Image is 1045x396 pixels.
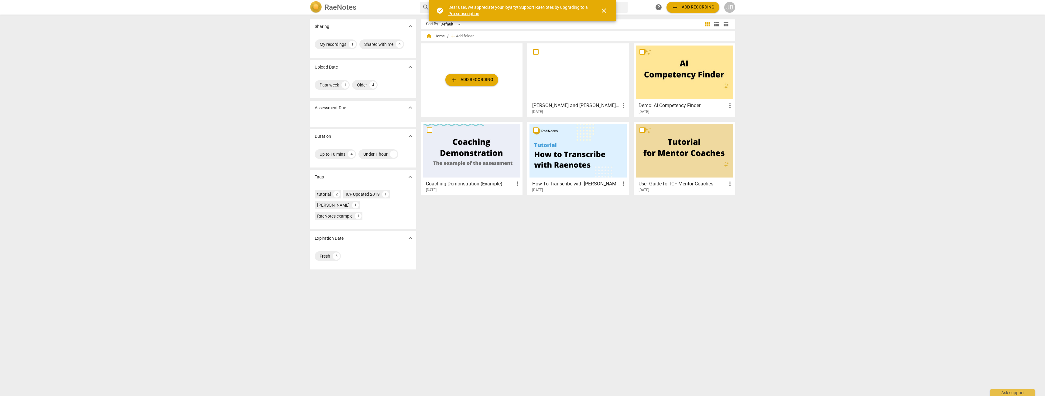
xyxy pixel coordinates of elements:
span: more_vert [514,180,521,188]
button: Tile view [703,20,712,29]
button: Close [597,3,611,18]
span: Add recording [450,76,493,83]
div: Default [440,19,463,29]
p: Sharing [315,23,329,30]
span: more_vert [620,102,627,109]
span: home [426,33,432,39]
span: add [671,4,679,11]
div: My recordings [320,41,346,47]
span: expand_more [407,173,414,181]
div: Up to 10 mins [320,151,345,157]
span: [DATE] [426,188,437,193]
div: 1 [382,191,389,198]
span: [DATE] [532,188,543,193]
a: How To Transcribe with [PERSON_NAME][DATE] [529,124,627,192]
div: 1 [355,213,361,219]
a: LogoRaeNotes [310,1,415,13]
div: 4 [369,81,377,89]
div: Sort By [426,22,438,26]
div: RaeNotes example [317,213,352,219]
span: add [450,76,457,83]
a: Coaching Demonstration (Example)[DATE] [423,124,520,192]
button: JB [724,2,735,13]
span: view_list [713,21,720,28]
span: [DATE] [639,188,649,193]
span: expand_more [407,133,414,140]
div: 1 [341,81,349,89]
button: Show more [406,103,415,112]
div: 1 [349,41,356,48]
span: / [447,34,449,39]
p: Tags [315,174,324,180]
button: Show more [406,132,415,141]
button: Upload [445,74,498,86]
a: Demo: AI Competency Finder[DATE] [636,46,733,114]
span: check_circle [436,7,444,14]
p: Upload Date [315,64,338,70]
span: close [600,7,608,14]
a: Help [653,2,664,13]
span: table_chart [723,21,729,27]
div: 5 [333,252,340,260]
button: Show more [406,63,415,72]
div: Past week [320,82,339,88]
button: Upload [666,2,719,13]
span: more_vert [726,180,734,188]
img: Logo [310,1,322,13]
p: Assessment Due [315,105,346,111]
div: 4 [396,41,403,48]
span: [DATE] [639,109,649,114]
span: more_vert [726,102,734,109]
span: expand_more [407,63,414,71]
button: Show more [406,22,415,31]
span: Add recording [671,4,714,11]
span: more_vert [620,180,627,188]
div: 2 [333,191,340,198]
p: Expiration Date [315,235,344,242]
div: [PERSON_NAME] [317,202,350,208]
div: Under 1 hour [363,151,388,157]
div: Older [357,82,367,88]
div: 4 [348,151,355,158]
div: 1 [390,151,397,158]
div: Fresh [320,253,330,259]
span: Add folder [456,34,474,39]
div: ICF Updated 2019 [346,191,380,197]
a: [PERSON_NAME] and [PERSON_NAME] Coaching Session (45 min)-20250818_130116-Meeting Recording[DATE] [529,46,627,114]
a: User Guide for ICF Mentor Coaches[DATE] [636,124,733,192]
h3: Demo: AI Competency Finder [639,102,726,109]
div: Shared with me [364,41,393,47]
button: Show more [406,234,415,243]
span: view_module [704,21,711,28]
div: tutorial [317,191,331,197]
h3: How To Transcribe with RaeNotes [532,180,620,188]
span: expand_more [407,235,414,242]
h3: Coaching Demonstration (Example) [426,180,514,188]
span: expand_more [407,104,414,111]
span: expand_more [407,23,414,30]
button: Show more [406,172,415,181]
p: Duration [315,133,331,140]
span: help [655,4,662,11]
a: Pro subscription [448,11,479,16]
button: List view [712,20,721,29]
span: Home [426,33,445,39]
span: search [422,4,430,11]
span: add [450,33,456,39]
div: Ask support [990,389,1035,396]
h3: User Guide for ICF Mentor Coaches [639,180,726,188]
div: Dear user, we appreciate your loyalty! Support RaeNotes by upgrading to a [448,4,589,17]
span: [DATE] [532,109,543,114]
h3: Yvonne B. Coupland and Jeanine Benjamin Coaching Session (45 min)-20250818_130116-Meeting Recording [532,102,620,109]
button: Table view [721,20,730,29]
h2: RaeNotes [324,3,356,12]
div: 1 [352,202,359,208]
